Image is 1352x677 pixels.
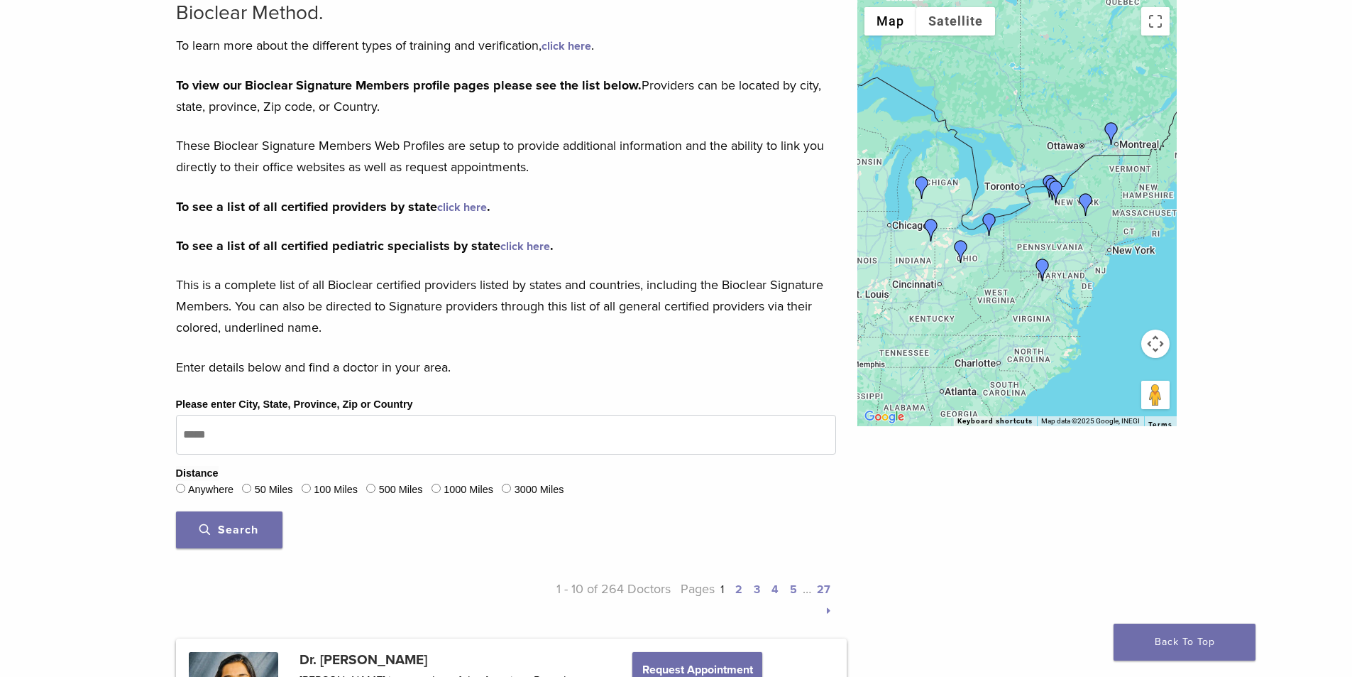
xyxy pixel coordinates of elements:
[861,408,908,426] a: Open this area in Google Maps (opens a new window)
[379,482,423,498] label: 500 Miles
[1100,122,1123,145] div: Dr. Nicolas Cohen
[314,482,358,498] label: 100 Miles
[1141,330,1170,358] button: Map camera controls
[542,39,591,53] a: click here
[1041,178,1064,200] div: Dr. Bhumija Gupta
[1045,180,1067,203] div: Dr. Svetlana Yurovskiy
[790,583,797,597] a: 5
[506,578,671,621] p: 1 - 10 of 264 Doctors
[803,581,811,597] span: …
[1114,624,1255,661] a: Back To Top
[957,416,1033,426] button: Keyboard shortcuts
[437,200,487,215] a: click here
[176,357,836,378] p: Enter details below and find a doctor in your area.
[817,583,830,597] a: 27
[176,466,219,482] legend: Distance
[444,482,493,498] label: 1000 Miles
[771,583,779,597] a: 4
[671,578,836,621] p: Pages
[1148,421,1172,429] a: Terms (opens in new tab)
[176,274,836,338] p: This is a complete list of all Bioclear certified providers listed by states and countries, inclu...
[1141,381,1170,409] button: Drag Pegman onto the map to open Street View
[916,7,995,36] button: Show satellite imagery
[176,135,836,178] p: These Bioclear Signature Members Web Profiles are setup to provide additional information and the...
[176,397,413,413] label: Please enter City, State, Province, Zip or Country
[920,219,942,242] div: Dr. Alyssa Fisher
[500,239,550,254] a: click here
[735,583,742,597] a: 2
[1038,175,1061,197] div: Dr. Bhumija Gupta
[199,523,258,537] span: Search
[176,511,282,548] button: Search
[1075,193,1097,216] div: Dr. Michelle Gifford
[176,238,554,254] strong: To see a list of all certified pediatric specialists by state .
[1141,7,1170,36] button: Toggle fullscreen view
[978,213,1001,236] div: Dr. Laura Walsh
[1031,259,1054,281] div: Dr. Deborah Baker
[911,176,933,199] div: Dr. Urszula Firlik
[176,35,836,56] p: To learn more about the different types of training and verification, .
[188,482,233,498] label: Anywhere
[861,408,908,426] img: Google
[754,583,760,597] a: 3
[1041,417,1140,425] span: Map data ©2025 Google, INEGI
[720,583,724,597] a: 1
[176,75,836,117] p: Providers can be located by city, state, province, Zip code, or Country.
[176,77,642,93] strong: To view our Bioclear Signature Members profile pages please see the list below.
[515,482,564,498] label: 3000 Miles
[950,240,972,263] div: LegacyFamilyDental
[176,199,490,215] strong: To see a list of all certified providers by state .
[255,482,293,498] label: 50 Miles
[864,7,916,36] button: Show street map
